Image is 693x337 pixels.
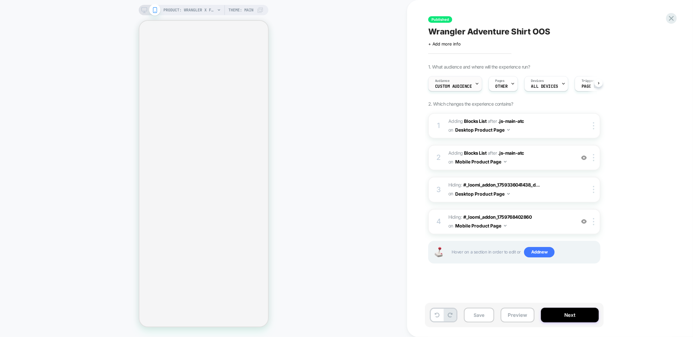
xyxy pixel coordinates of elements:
div: 1 [435,119,442,132]
span: + Add more info [428,41,461,46]
button: Save [464,308,494,322]
span: on [448,158,453,166]
span: Hover on a section in order to edit or [452,247,597,257]
div: 2 [435,151,442,164]
span: Adding [448,118,487,124]
span: 1. What audience and where will the experience run? [428,64,530,70]
img: down arrow [504,161,507,162]
img: down arrow [504,225,507,227]
span: on [448,189,453,198]
span: PRODUCT: Wrangler X Filson Wild Adventure Shirt - Black [163,5,215,15]
span: Hiding : [448,181,572,198]
span: #_loomi_addon_1759336041438_d... [463,182,540,188]
span: AFTER [488,118,497,124]
span: .js-main-atc [498,150,524,156]
img: crossed eye [581,219,587,224]
img: close [593,154,594,161]
img: Joystick [432,247,445,257]
button: Mobile Product Page [455,157,507,166]
span: .js-main-atc [498,118,524,124]
button: Mobile Product Page [455,221,507,230]
span: #_loomi_addon_1759768402860 [463,214,532,220]
div: 3 [435,183,442,196]
img: close [593,218,594,225]
span: AFTER [488,150,497,156]
span: Custom Audience [435,84,472,89]
img: crossed eye [581,155,587,161]
span: Adding [448,150,487,156]
span: ALL DEVICES [531,84,558,89]
span: on [448,222,453,230]
span: Add new [524,247,555,257]
img: down arrow [507,129,510,131]
button: Desktop Product Page [455,125,510,135]
img: close [593,122,594,129]
span: Hiding : [448,213,572,230]
span: 2. Which changes the experience contains? [428,101,513,107]
span: Trigger [582,79,594,83]
button: Preview [501,308,534,322]
span: Page Load [582,84,604,89]
span: Published [428,16,452,23]
b: Blocks List [464,118,487,124]
span: OTHER [495,84,508,89]
span: Pages [495,79,505,83]
span: on [448,126,453,134]
span: Devices [531,79,544,83]
span: Wrangler Adventure Shirt OOS [428,27,550,36]
span: Audience [435,79,450,83]
b: Blocks List [464,150,487,156]
button: Next [541,308,599,322]
span: Theme: MAIN [228,5,253,15]
img: down arrow [507,193,510,195]
img: close [593,186,594,193]
div: 4 [435,215,442,228]
button: Desktop Product Page [455,189,510,199]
